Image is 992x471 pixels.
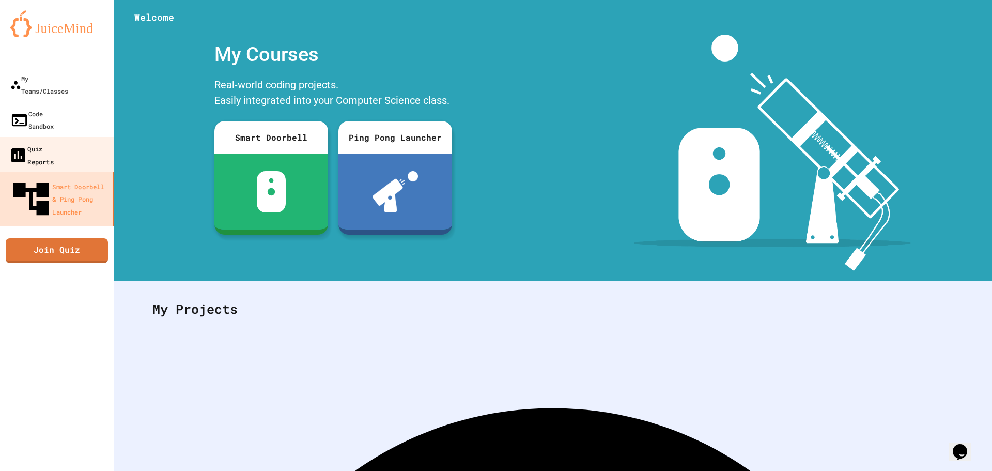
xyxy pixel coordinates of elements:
[373,171,419,212] img: ppl-with-ball.png
[9,142,54,168] div: Quiz Reports
[338,121,452,154] div: Ping Pong Launcher
[949,430,982,461] iframe: chat widget
[9,177,109,220] div: Smart Doorbell & Ping Pong Launcher
[10,108,54,132] div: Code Sandbox
[634,35,911,271] img: banner-image-my-projects.png
[209,74,457,113] div: Real-world coding projects. Easily integrated into your Computer Science class.
[142,289,964,329] div: My Projects
[6,238,108,263] a: Join Quiz
[10,10,103,37] img: logo-orange.svg
[10,72,68,97] div: My Teams/Classes
[209,35,457,74] div: My Courses
[257,171,286,212] img: sdb-white.svg
[214,121,328,154] div: Smart Doorbell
